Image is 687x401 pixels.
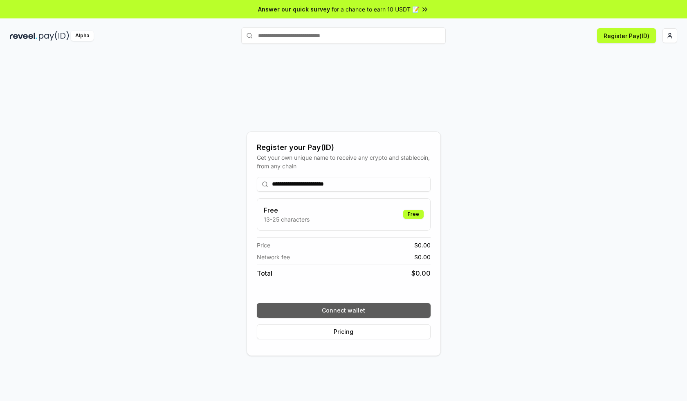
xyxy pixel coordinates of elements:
span: $ 0.00 [411,268,431,278]
img: reveel_dark [10,31,37,41]
span: Network fee [257,253,290,261]
span: Answer our quick survey [258,5,330,14]
div: Free [403,210,424,219]
span: for a chance to earn 10 USDT 📝 [332,5,419,14]
div: Alpha [71,31,94,41]
div: Register your Pay(ID) [257,142,431,153]
div: Get your own unique name to receive any crypto and stablecoin, from any chain [257,153,431,170]
p: 13-25 characters [264,215,310,224]
button: Connect wallet [257,303,431,318]
button: Register Pay(ID) [597,28,656,43]
span: $ 0.00 [414,241,431,249]
span: Total [257,268,272,278]
span: Price [257,241,270,249]
img: pay_id [39,31,69,41]
h3: Free [264,205,310,215]
span: $ 0.00 [414,253,431,261]
button: Pricing [257,324,431,339]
